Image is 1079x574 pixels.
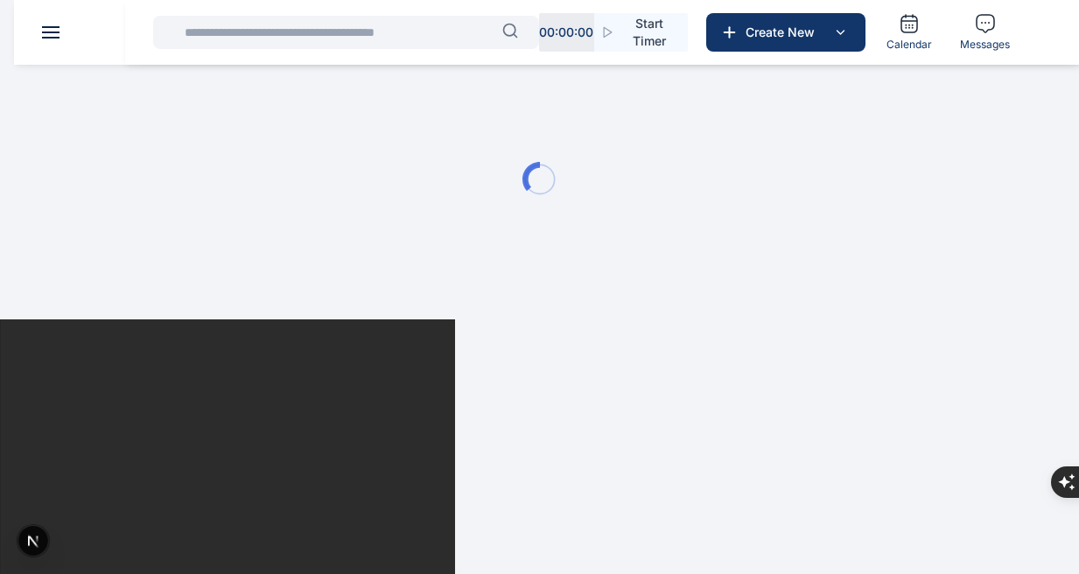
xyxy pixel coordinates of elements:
[879,6,939,59] a: Calendar
[886,38,932,52] span: Calendar
[594,13,688,52] button: Start Timer
[739,24,830,41] span: Create New
[625,15,674,50] span: Start Timer
[960,38,1010,52] span: Messages
[953,6,1017,59] a: Messages
[706,13,865,52] button: Create New
[539,24,593,41] p: 00 : 00 : 00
